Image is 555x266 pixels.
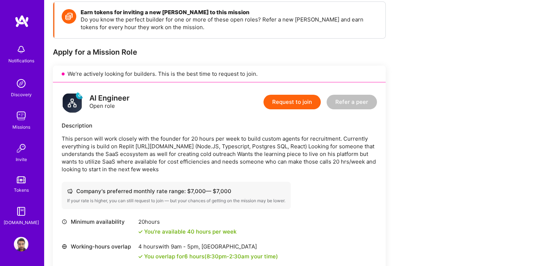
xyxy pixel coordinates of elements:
[62,219,67,224] i: icon Clock
[14,237,28,251] img: User Avatar
[263,95,321,109] button: Request to join
[53,66,386,82] div: We’re actively looking for builders. This is the best time to request to join.
[207,253,249,260] span: 8:30pm - 2:30am
[62,243,135,250] div: Working-hours overlap
[67,198,285,204] div: If your rate is higher, you can still request to join — but your chances of getting on the missio...
[14,42,28,57] img: bell
[138,228,236,235] div: You're available 40 hours per week
[138,230,143,234] i: icon Check
[138,254,143,259] i: icon Check
[14,76,28,91] img: discovery
[15,15,29,28] img: logo
[4,219,39,226] div: [DOMAIN_NAME]
[62,9,76,24] img: Token icon
[89,94,130,102] div: AI Engineer
[81,16,378,31] p: Do you know the perfect builder for one or more of these open roles? Refer a new [PERSON_NAME] an...
[67,188,73,194] i: icon Cash
[14,204,28,219] img: guide book
[17,176,26,183] img: tokens
[16,156,27,163] div: Invite
[144,253,278,260] div: You overlap for 6 hours ( your time)
[62,122,377,129] div: Description
[138,218,236,226] div: 20 hours
[14,109,28,123] img: teamwork
[62,135,377,173] p: This person will work closely with the founder for 20 hours per week to build custom agents for r...
[14,186,29,194] div: Tokens
[62,218,135,226] div: Minimum availability
[11,91,32,98] div: Discovery
[12,123,30,131] div: Missions
[138,243,278,250] div: 4 hours with [GEOGRAPHIC_DATA]
[327,95,377,109] button: Refer a peer
[67,187,285,195] div: Company's preferred monthly rate range: $ 7,000 — $ 7,000
[8,57,34,64] div: Notifications
[62,244,67,249] i: icon World
[89,94,130,110] div: Open role
[169,243,201,250] span: 9am - 5pm ,
[62,91,84,113] img: logo
[12,237,30,251] a: User Avatar
[53,47,386,57] div: Apply for a Mission Role
[81,9,378,16] h4: Earn tokens for inviting a new [PERSON_NAME] to this mission
[14,141,28,156] img: Invite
